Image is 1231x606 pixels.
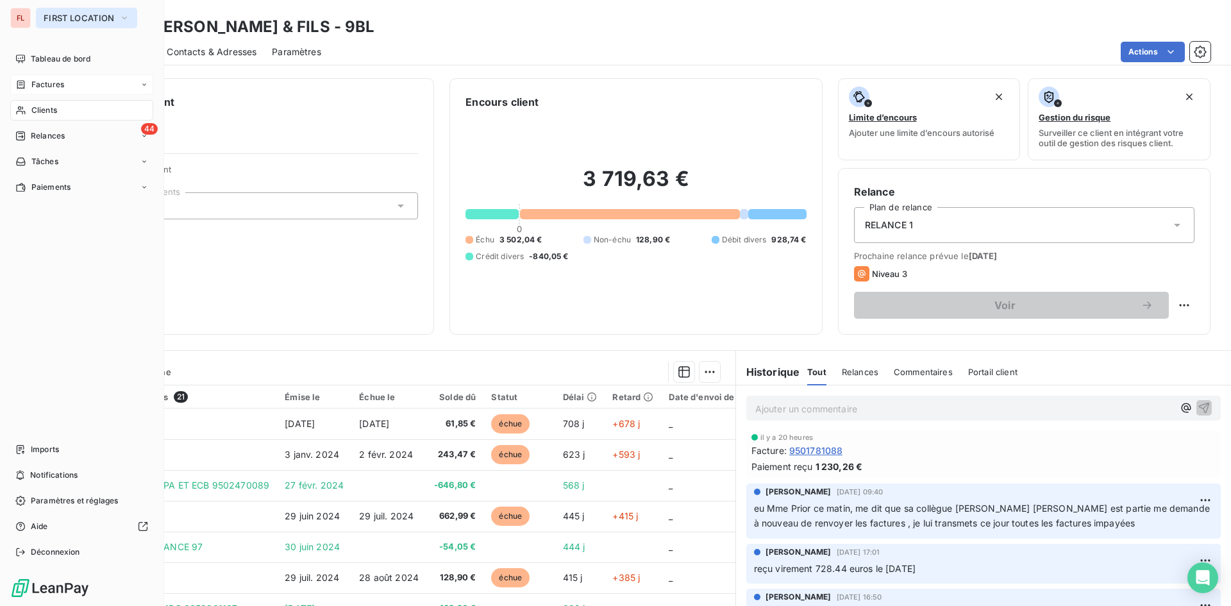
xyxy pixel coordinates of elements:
[88,391,269,403] div: Pièces comptables
[865,219,913,231] span: RELANCE 1
[612,418,640,429] span: +678 j
[359,449,413,460] span: 2 févr. 2024
[491,445,530,464] span: échue
[754,503,1212,528] span: eu Mme Prior ce matin, me dit que sa collègue [PERSON_NAME] [PERSON_NAME] est partie me demande à...
[44,13,114,23] span: FIRST LOCATION
[499,234,542,246] span: 3 502,04 €
[751,460,813,473] span: Paiement reçu
[174,391,188,403] span: 21
[10,578,90,598] img: Logo LeanPay
[636,234,670,246] span: 128,90 €
[31,546,80,558] span: Déconnexion
[517,224,522,234] span: 0
[78,94,418,110] h6: Informations client
[285,510,340,521] span: 29 juin 2024
[359,572,419,583] span: 28 août 2024
[491,507,530,526] span: échue
[491,414,530,433] span: échue
[491,568,530,587] span: échue
[842,367,878,377] span: Relances
[88,480,269,491] span: 51250000 VIR SEPA ET ECB 9502470089
[669,449,673,460] span: _
[760,433,813,441] span: il y a 20 heures
[10,8,31,28] div: FL
[837,548,880,556] span: [DATE] 17:01
[751,444,787,457] span: Facture :
[434,417,476,430] span: 61,85 €
[434,541,476,553] span: -54,05 €
[31,156,58,167] span: Tâches
[285,541,340,552] span: 30 juin 2024
[31,521,48,532] span: Aide
[754,563,916,574] span: reçu virement 728.44 euros le [DATE]
[434,448,476,461] span: 243,47 €
[31,79,64,90] span: Factures
[563,480,585,491] span: 568 j
[31,105,57,116] span: Clients
[849,112,917,122] span: Limite d’encours
[31,53,90,65] span: Tableau de bord
[669,480,673,491] span: _
[669,392,777,402] div: Date d'envoi de la facture
[113,15,375,38] h3: ETS [PERSON_NAME] & FILS - 9BL
[837,593,882,601] span: [DATE] 16:50
[476,251,524,262] span: Crédit divers
[563,392,598,402] div: Délai
[612,392,653,402] div: Retard
[272,46,321,58] span: Paramètres
[285,449,339,460] span: 3 janv. 2024
[816,460,863,473] span: 1 230,26 €
[669,541,673,552] span: _
[854,251,1194,261] span: Prochaine relance prévue le
[789,444,843,457] span: 9501781088
[612,510,638,521] span: +415 j
[894,367,953,377] span: Commentaires
[669,510,673,521] span: _
[1039,128,1200,148] span: Surveiller ce client en intégrant votre outil de gestion des risques client.
[563,572,583,583] span: 415 j
[476,234,494,246] span: Échu
[103,164,418,182] span: Propriétés Client
[167,46,256,58] span: Contacts & Adresses
[285,418,315,429] span: [DATE]
[854,292,1169,319] button: Voir
[285,480,344,491] span: 27 févr. 2024
[359,510,414,521] span: 29 juil. 2024
[465,94,539,110] h6: Encours client
[563,449,585,460] span: 623 j
[359,418,389,429] span: [DATE]
[766,546,832,558] span: [PERSON_NAME]
[722,234,767,246] span: Débit divers
[563,418,585,429] span: 708 j
[766,591,832,603] span: [PERSON_NAME]
[141,123,158,135] span: 44
[969,251,998,261] span: [DATE]
[612,572,640,583] span: +385 j
[1121,42,1185,62] button: Actions
[529,251,568,262] span: -840,05 €
[1028,78,1210,160] button: Gestion du risqueSurveiller ce client en intégrant votre outil de gestion des risques client.
[434,510,476,523] span: 662,99 €
[837,488,883,496] span: [DATE] 09:40
[736,364,800,380] h6: Historique
[849,128,994,138] span: Ajouter une limite d’encours autorisé
[434,571,476,584] span: 128,90 €
[10,516,153,537] a: Aide
[434,479,476,492] span: -646,80 €
[1187,562,1218,593] div: Open Intercom Messenger
[465,166,806,205] h2: 3 719,63 €
[285,392,344,402] div: Émise le
[968,367,1017,377] span: Portail client
[285,572,339,583] span: 29 juil. 2024
[669,418,673,429] span: _
[869,300,1141,310] span: Voir
[434,392,476,402] div: Solde dû
[854,184,1194,199] h6: Relance
[669,572,673,583] span: _
[1039,112,1110,122] span: Gestion du risque
[771,234,806,246] span: 928,74 €
[31,130,65,142] span: Relances
[491,392,547,402] div: Statut
[872,269,907,279] span: Niveau 3
[31,181,71,193] span: Paiements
